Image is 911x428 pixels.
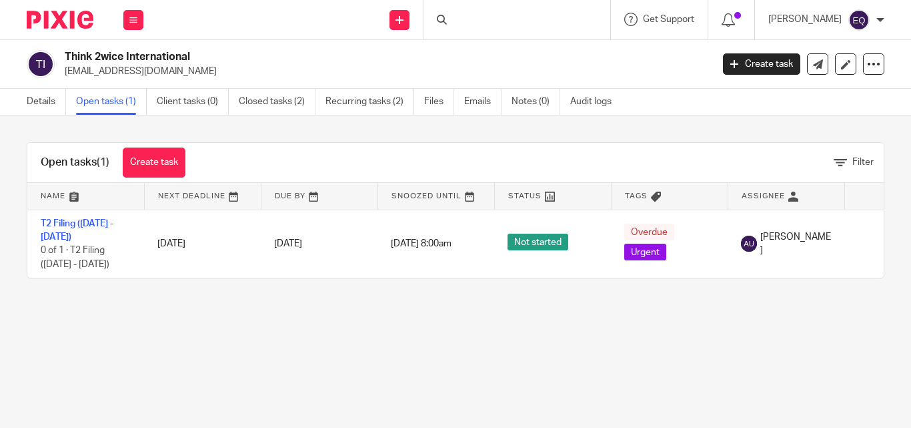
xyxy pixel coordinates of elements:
[27,50,55,78] img: svg%3E
[65,65,703,78] p: [EMAIL_ADDRESS][DOMAIN_NAME]
[123,148,185,178] a: Create task
[41,219,113,242] a: T2 Filing ([DATE] - [DATE])
[508,234,568,250] span: Not started
[768,13,842,26] p: [PERSON_NAME]
[512,89,560,115] a: Notes (0)
[741,236,757,252] img: svg%3E
[41,156,109,170] h1: Open tasks
[464,89,502,115] a: Emails
[65,50,576,64] h2: Think 2wice International
[239,89,315,115] a: Closed tasks (2)
[424,89,454,115] a: Files
[723,53,800,75] a: Create task
[144,210,261,278] td: [DATE]
[391,192,462,200] span: Snoozed Until
[625,192,648,200] span: Tags
[624,244,666,260] span: Urgent
[157,89,229,115] a: Client tasks (0)
[508,192,542,200] span: Status
[760,230,831,258] span: [PERSON_NAME]
[27,11,93,29] img: Pixie
[848,9,870,31] img: svg%3E
[325,89,414,115] a: Recurring tasks (2)
[274,239,302,248] span: [DATE]
[624,224,674,240] span: Overdue
[41,246,109,269] span: 0 of 1 · T2 Filing ([DATE] - [DATE])
[570,89,622,115] a: Audit logs
[76,89,147,115] a: Open tasks (1)
[391,239,451,248] span: [DATE] 8:00am
[643,15,694,24] span: Get Support
[852,158,874,167] span: Filter
[27,89,66,115] a: Details
[97,157,109,168] span: (1)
